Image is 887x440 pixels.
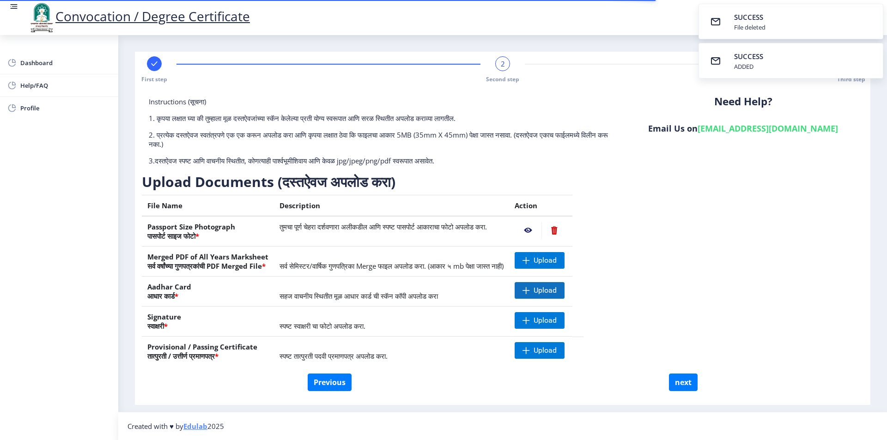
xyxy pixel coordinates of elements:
p: 2. प्रत्येक दस्तऐवज स्वतंत्रपणे एक एक करून अपलोड करा आणि कृपया लक्षात ठेवा कि फाइलचा आकार 5MB (35... [149,130,616,149]
nb-action: View File [515,222,541,239]
div: ADDED [734,62,765,71]
nb-action: Delete File [541,222,567,239]
h3: Upload Documents (दस्तऐवज अपलोड करा) [142,173,583,191]
a: [EMAIL_ADDRESS][DOMAIN_NAME] [698,123,838,134]
span: सर्व सेमिस्टर/वार्षिक गुणपत्रिका Merge फाइल अपलोड करा. (आकार ५ mb पेक्षा जास्त नाही) [279,261,504,271]
th: Passport Size Photograph पासपोर्ट साइज फोटो [142,216,274,247]
span: Help/FAQ [20,80,111,91]
span: Upload [534,286,557,295]
h6: Email Us on [630,123,857,134]
span: 2 [501,59,505,68]
th: Merged PDF of All Years Marksheet सर्व वर्षांच्या गुणपत्रकांची PDF Merged File [142,247,274,277]
span: Upload [534,316,557,325]
a: Convocation / Degree Certificate [28,7,250,25]
th: Provisional / Passing Certificate तात्पुरती / उत्तीर्ण प्रमाणपत्र [142,337,274,367]
span: Second step [486,75,519,83]
td: तुमचा पूर्ण चेहरा दर्शवणारा अलीकडील आणि स्पष्ट पासपोर्ट आकाराचा फोटो अपलोड करा. [274,216,509,247]
img: logo [28,2,55,33]
b: Need Help? [714,94,772,108]
span: Instructions (सूचना) [149,97,206,106]
th: Description [274,195,509,217]
span: SUCCESS [734,12,763,22]
span: SUCCESS [734,52,763,61]
span: First step [141,75,167,83]
th: Action [509,195,572,217]
span: स्पष्ट स्वाक्षरी चा फोटो अपलोड करा. [279,321,365,331]
th: File Name [142,195,274,217]
span: Created with ♥ by 2025 [128,422,224,431]
span: स्पष्ट तात्पुरती पदवी प्रमाणपत्र अपलोड करा. [279,351,388,361]
span: Profile [20,102,111,114]
th: Aadhar Card आधार कार्ड [142,277,274,307]
span: Upload [534,346,557,355]
button: next [669,374,698,391]
span: Dashboard [20,57,111,68]
th: Signature स्वाक्षरी [142,307,274,337]
button: Previous [308,374,352,391]
p: 3.दस्तऐवज स्पष्ट आणि वाचनीय स्थितीत, कोणत्याही पार्श्वभूमीशिवाय आणि केवळ jpg/jpeg/png/pdf स्वरूपा... [149,156,616,165]
span: सहज वाचनीय स्थितीत मूळ आधार कार्ड ची स्कॅन कॉपी अपलोड करा [279,291,438,301]
p: 1. कृपया लक्षात घ्या की तुम्हाला मूळ दस्तऐवजांच्या स्कॅन केलेल्या प्रती योग्य स्वरूपात आणि सरळ स्... [149,114,616,123]
a: Edulab [183,422,207,431]
span: Upload [534,256,557,265]
div: File deleted [734,23,765,31]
